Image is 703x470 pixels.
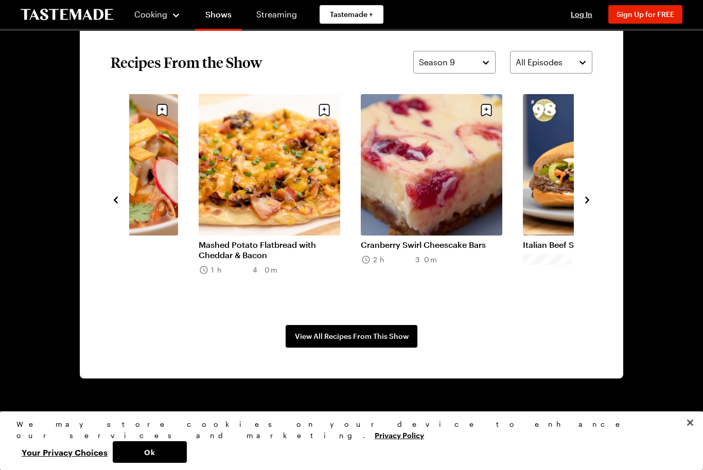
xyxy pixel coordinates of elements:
[314,100,334,120] button: Save recipe
[152,100,172,120] button: Save recipe
[375,430,424,440] a: More information about your privacy, opens in a new tab
[477,100,496,120] button: Save recipe
[21,9,113,21] a: To Tastemade Home Page
[113,441,187,463] button: Ok
[561,9,602,20] button: Log In
[330,9,373,20] span: Tastemade +
[361,240,502,250] a: Cranberry Swirl Cheescake Bars
[523,94,685,304] div: 8 / 8
[679,411,701,434] button: Close
[617,10,674,19] span: Sign Up for FREE
[199,94,361,304] div: 6 / 8
[608,5,682,24] button: Sign Up for FREE
[516,56,563,68] span: All Episodes
[419,56,455,68] span: Season 9
[295,331,409,341] span: View All Recipes From This Show
[286,325,417,348] a: View All Recipes From This Show
[510,51,592,74] button: All Episodes
[571,10,592,19] span: Log In
[134,2,181,27] button: Cooking
[413,51,496,74] button: Season 9
[16,419,678,441] div: We may store cookies on your device to enhance our services and marketing.
[111,193,121,205] button: navigate to previous item
[320,5,383,24] a: Tastemade +
[523,240,664,250] a: Italian Beef Sandwich
[361,94,523,304] div: 7 / 8
[582,193,592,205] button: navigate to next item
[16,419,678,463] div: Privacy
[16,441,113,463] button: Your Privacy Choices
[199,240,340,260] a: Mashed Potato Flatbread with Cheddar & Bacon
[111,53,262,71] h2: Recipes From the Show
[195,2,242,31] a: Shows
[134,9,167,19] span: Cooking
